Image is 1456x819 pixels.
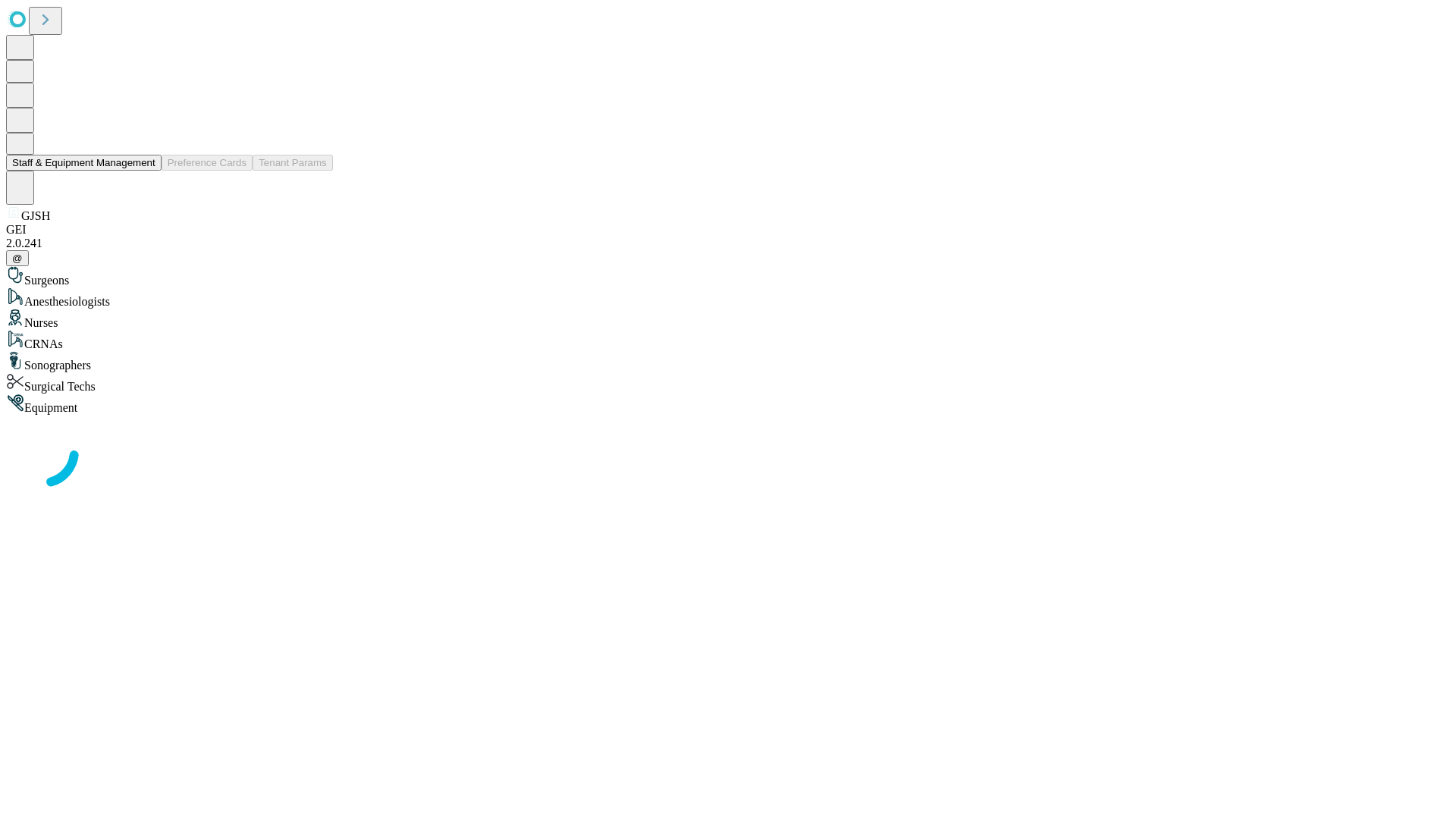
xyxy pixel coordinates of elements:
[6,330,1450,351] div: CRNAs
[6,250,29,266] button: @
[12,253,23,264] span: @
[21,209,50,222] span: GJSH
[162,155,253,171] button: Preference Cards
[6,351,1450,372] div: Sonographers
[6,155,162,171] button: Staff & Equipment Management
[6,223,1450,237] div: GEI
[253,155,333,171] button: Tenant Params
[6,372,1450,394] div: Surgical Techs
[6,394,1450,415] div: Equipment
[6,287,1450,309] div: Anesthesiologists
[6,309,1450,330] div: Nurses
[6,266,1450,287] div: Surgeons
[6,237,1450,250] div: 2.0.241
